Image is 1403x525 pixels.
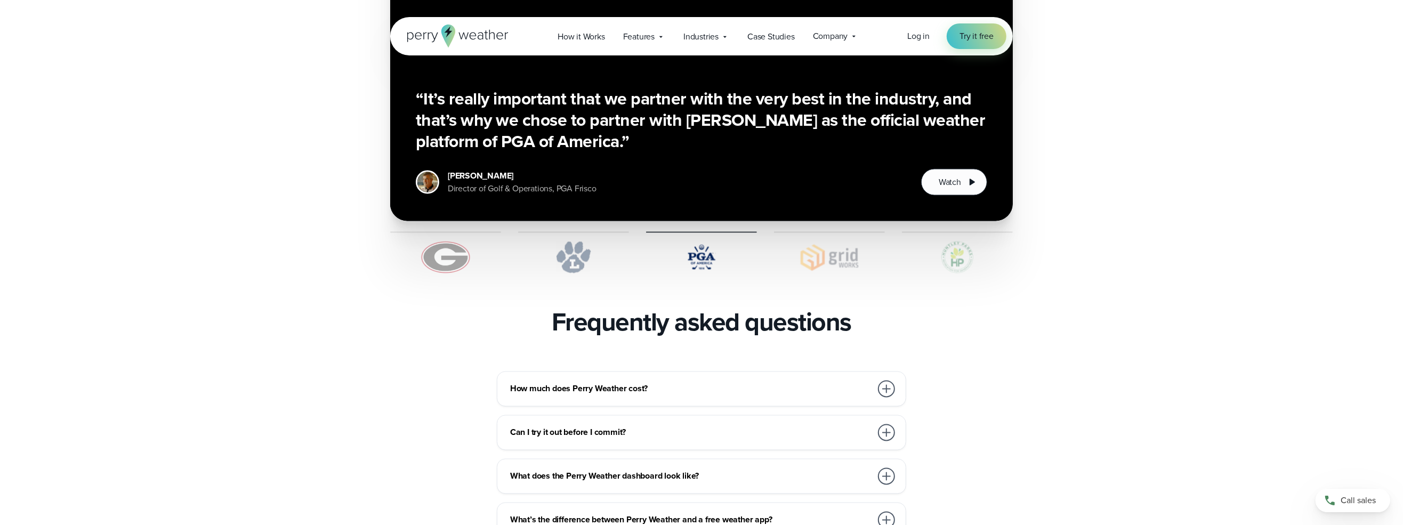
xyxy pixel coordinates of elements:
div: [PERSON_NAME] [448,169,596,182]
h3: Can I try it out before I commit? [510,426,872,439]
img: Gridworks.svg [774,241,885,273]
span: How it Works [558,30,605,43]
h2: Frequently asked questions [552,308,851,337]
span: Try it free [959,30,994,43]
span: Watch [939,176,961,189]
span: Case Studies [747,30,795,43]
button: Watch [921,169,987,196]
a: How it Works [549,26,614,47]
h3: How much does Perry Weather cost? [510,383,872,395]
span: Log in [907,30,930,42]
span: Features [623,30,655,43]
a: Case Studies [738,26,804,47]
img: PGA.svg [646,241,757,273]
a: Call sales [1316,489,1390,512]
a: Log in [907,30,930,43]
span: Company [813,30,848,43]
span: Industries [683,30,719,43]
span: Call sales [1341,494,1376,507]
div: Director of Golf & Operations, PGA Frisco [448,182,596,195]
a: Try it free [947,23,1006,49]
h3: “It’s really important that we partner with the very best in the industry, and that’s why we chos... [416,88,987,152]
img: Paul Earnest, Director of Golf & Operations, PGA Frisco Headshot [417,172,438,192]
h3: What does the Perry Weather dashboard look like? [510,470,872,483]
